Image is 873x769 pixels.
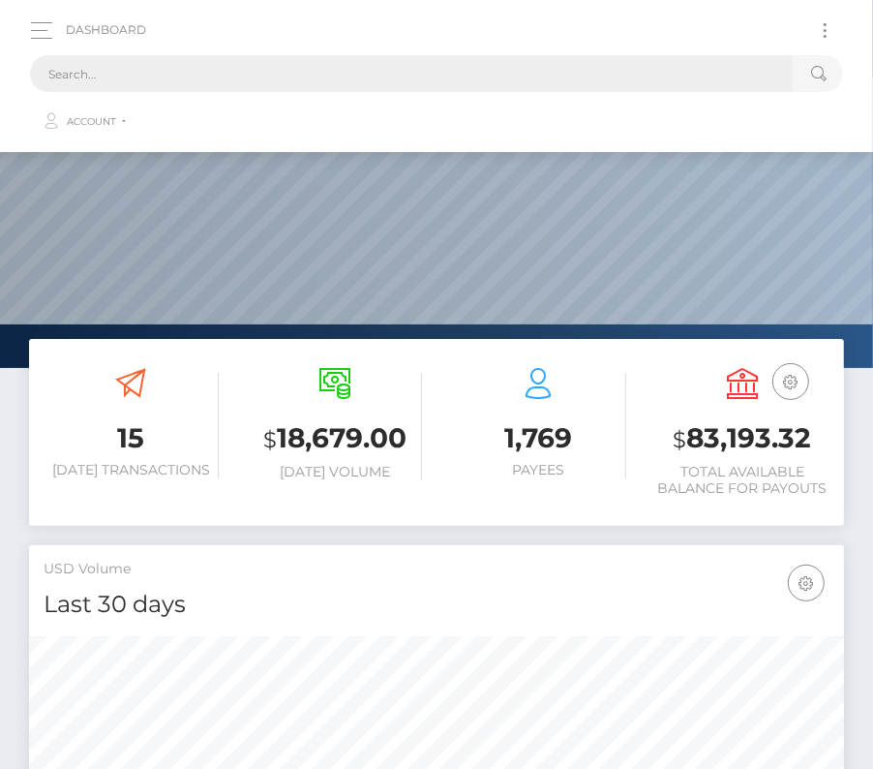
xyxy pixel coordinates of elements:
[44,588,829,622] h4: Last 30 days
[655,464,830,497] h6: Total Available Balance for Payouts
[451,462,626,478] h6: Payees
[673,426,686,453] small: $
[30,55,793,92] input: Search...
[66,10,146,50] a: Dashboard
[44,419,219,457] h3: 15
[451,419,626,457] h3: 1,769
[44,462,219,478] h6: [DATE] Transactions
[248,464,423,480] h6: [DATE] Volume
[807,17,843,44] button: Toggle navigation
[67,113,116,131] span: Account
[248,419,423,459] h3: 18,679.00
[263,426,277,453] small: $
[655,419,830,459] h3: 83,193.32
[44,560,829,579] h5: USD Volume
